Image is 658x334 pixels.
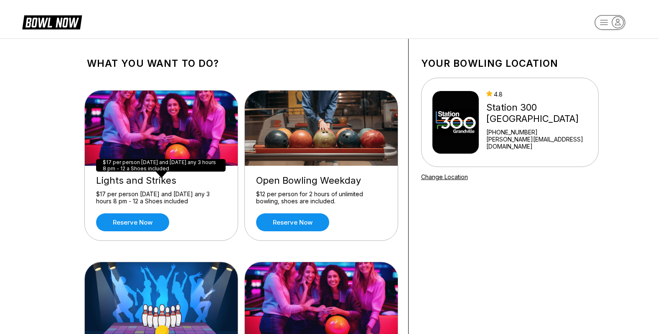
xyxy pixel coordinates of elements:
a: Change Location [421,173,468,180]
h1: Your bowling location [421,58,599,69]
img: Station 300 Grandville [432,91,479,154]
div: Lights and Strikes [96,175,226,186]
div: Station 300 [GEOGRAPHIC_DATA] [486,102,594,124]
div: Open Bowling Weekday [256,175,386,186]
a: [PERSON_NAME][EMAIL_ADDRESS][DOMAIN_NAME] [486,136,594,150]
h1: What you want to do? [87,58,396,69]
div: [PHONE_NUMBER] [486,129,594,136]
img: Open Bowling Weekday [245,91,399,166]
div: $17 per person [DATE] and [DATE] any 3 hours 8 pm - 12 a Shoes included [96,190,226,205]
div: $17 per person [DATE] and [DATE] any 3 hours 8 pm - 12 a Shoes included [96,159,226,172]
img: Lights and Strikes [85,91,239,166]
a: Reserve now [96,213,169,231]
a: Reserve now [256,213,329,231]
div: $12 per person for 2 hours of unlimited bowling, shoes are included. [256,190,386,205]
div: 4.8 [486,91,594,98]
